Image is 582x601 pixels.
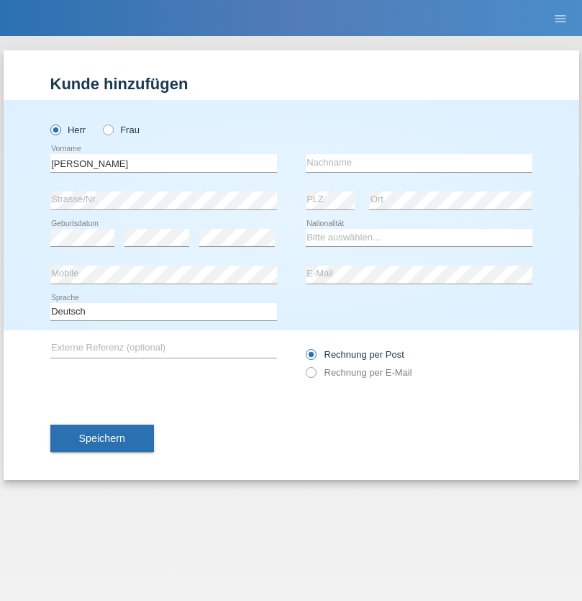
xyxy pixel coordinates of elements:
[50,125,86,135] label: Herr
[306,349,404,360] label: Rechnung per Post
[103,125,140,135] label: Frau
[306,367,412,378] label: Rechnung per E-Mail
[103,125,112,134] input: Frau
[50,425,154,452] button: Speichern
[50,125,60,134] input: Herr
[306,349,315,367] input: Rechnung per Post
[553,12,568,26] i: menu
[306,367,315,385] input: Rechnung per E-Mail
[79,433,125,444] span: Speichern
[546,14,575,22] a: menu
[50,75,532,93] h1: Kunde hinzufügen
